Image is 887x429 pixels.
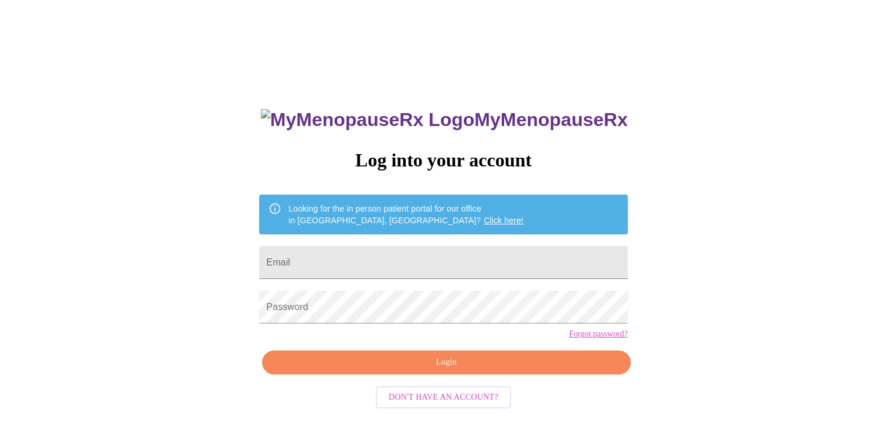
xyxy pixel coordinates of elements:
[261,109,474,131] img: MyMenopauseRx Logo
[389,390,498,405] span: Don't have an account?
[259,149,627,171] h3: Log into your account
[262,350,630,374] button: Login
[569,329,628,339] a: Forgot password?
[261,109,628,131] h3: MyMenopauseRx
[288,198,524,231] div: Looking for the in person patient portal for our office in [GEOGRAPHIC_DATA], [GEOGRAPHIC_DATA]?
[373,391,514,401] a: Don't have an account?
[376,386,511,409] button: Don't have an account?
[276,355,617,370] span: Login
[484,216,524,225] a: Click here!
